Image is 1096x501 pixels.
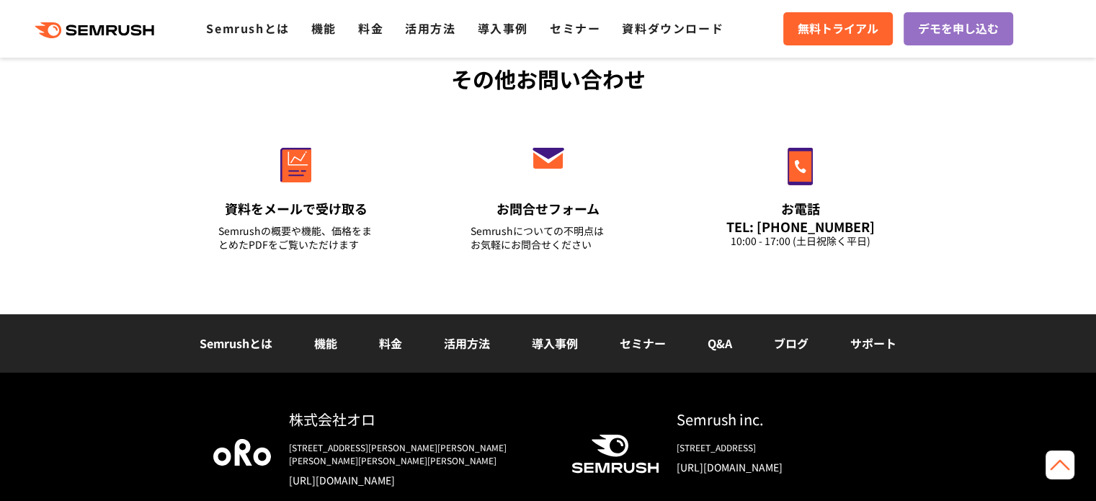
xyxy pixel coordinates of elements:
[471,200,626,218] div: お問合せフォーム
[188,117,404,270] a: 資料をメールで受け取る Semrushの概要や機能、価格をまとめたPDFをご覧いただけます
[311,19,337,37] a: 機能
[918,19,999,38] span: デモを申し込む
[206,19,289,37] a: Semrushとは
[723,218,878,234] div: TEL: [PHONE_NUMBER]
[783,12,893,45] a: 無料トライアル
[218,224,374,252] div: Semrushの概要や機能、価格をまとめたPDFをご覧いただけます
[444,334,490,352] a: 活用方法
[677,460,883,474] a: [URL][DOMAIN_NAME]
[532,334,578,352] a: 導入事例
[379,334,402,352] a: 料金
[314,334,337,352] a: 機能
[200,334,272,352] a: Semrushとは
[774,334,808,352] a: ブログ
[677,409,883,430] div: Semrush inc.
[440,117,656,270] a: お問合せフォーム Semrushについての不明点はお気軽にお問合せください
[723,200,878,218] div: お電話
[478,19,528,37] a: 導入事例
[723,234,878,248] div: 10:00 - 17:00 (土日祝除く平日)
[550,19,600,37] a: セミナー
[213,439,271,465] img: oro company
[798,19,878,38] span: 無料トライアル
[289,473,548,487] a: [URL][DOMAIN_NAME]
[289,441,548,467] div: [STREET_ADDRESS][PERSON_NAME][PERSON_NAME][PERSON_NAME][PERSON_NAME][PERSON_NAME]
[620,334,666,352] a: セミナー
[708,334,732,352] a: Q&A
[622,19,723,37] a: 資料ダウンロード
[218,200,374,218] div: 資料をメールで受け取る
[170,63,927,95] div: その他お問い合わせ
[289,409,548,430] div: 株式会社オロ
[405,19,455,37] a: 活用方法
[471,224,626,252] div: Semrushについての不明点は お気軽にお問合せください
[677,441,883,454] div: [STREET_ADDRESS]
[904,12,1013,45] a: デモを申し込む
[850,334,896,352] a: サポート
[358,19,383,37] a: 料金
